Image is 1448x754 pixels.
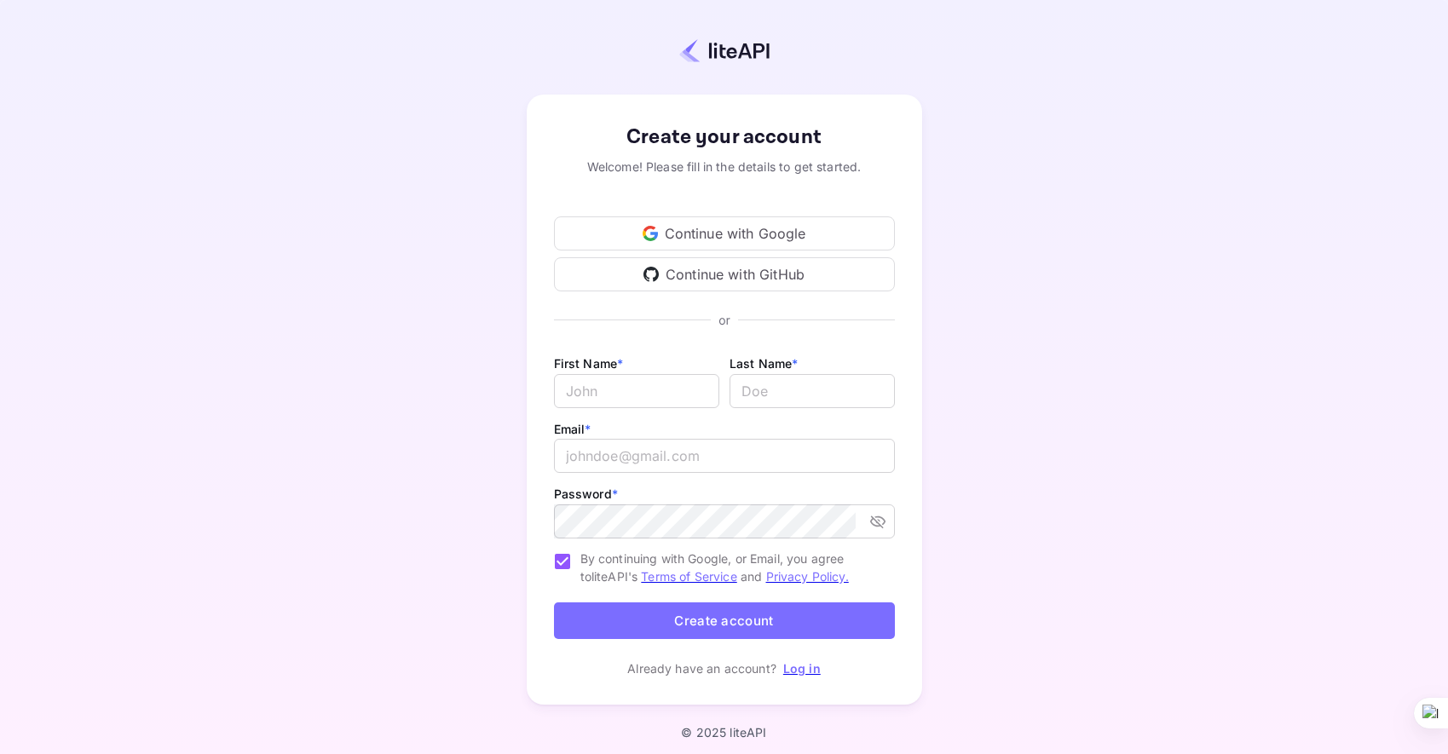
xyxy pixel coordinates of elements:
a: Privacy Policy. [766,569,849,584]
a: Log in [783,661,821,676]
span: By continuing with Google, or Email, you agree to liteAPI's and [580,550,881,585]
div: Continue with Google [554,216,895,250]
label: Last Name [730,356,799,371]
label: Email [554,422,591,436]
button: toggle password visibility [862,506,893,537]
input: Doe [730,374,895,408]
label: Password [554,486,618,501]
p: Already have an account? [627,659,776,677]
div: Create your account [554,122,895,153]
p: © 2025 liteAPI [681,725,766,740]
div: Welcome! Please fill in the details to get started. [554,158,895,176]
button: Create account [554,602,895,639]
label: First Name [554,356,624,371]
img: liteapi [679,38,770,63]
input: johndoe@gmail.com [554,439,895,473]
a: Terms of Service [641,569,736,584]
div: Continue with GitHub [554,257,895,291]
input: John [554,374,719,408]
